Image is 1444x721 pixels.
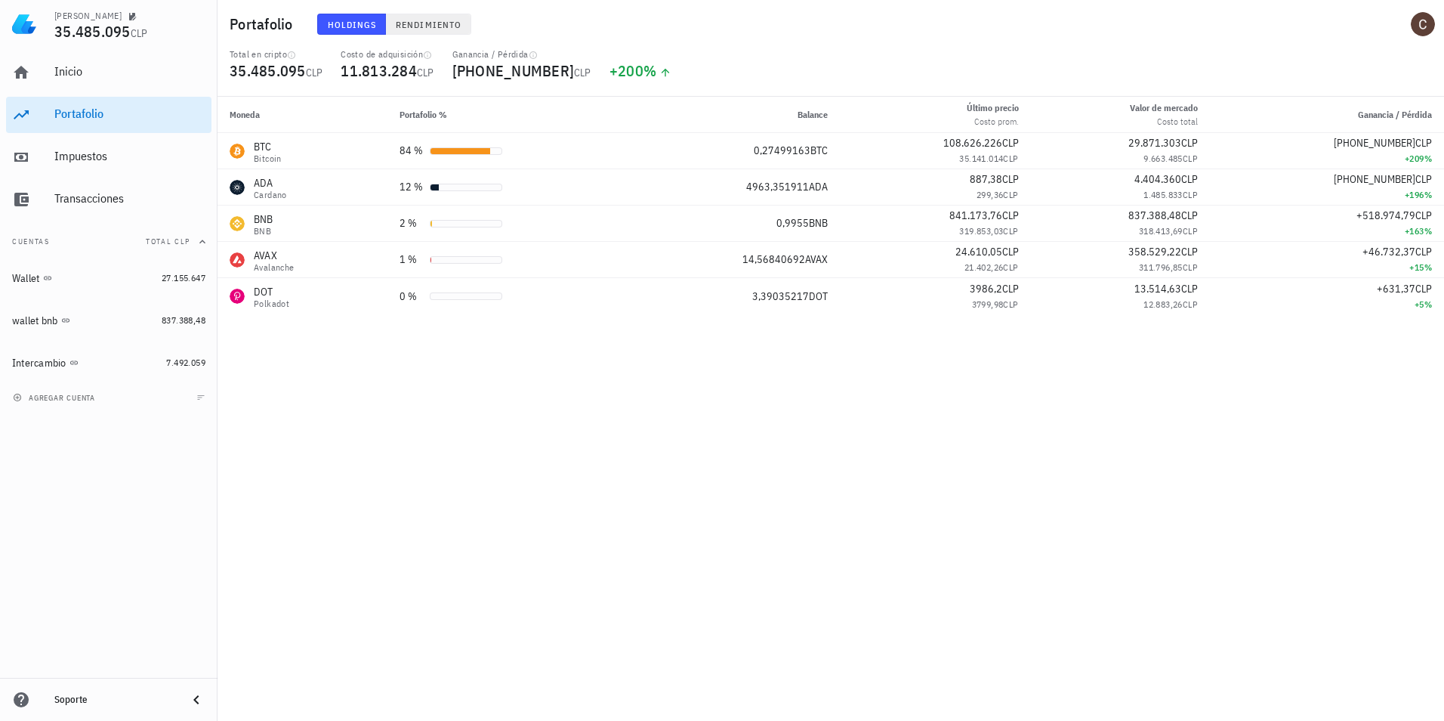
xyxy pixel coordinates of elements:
[798,109,828,120] span: Balance
[395,19,461,30] span: Rendimiento
[809,180,828,193] span: ADA
[964,261,1004,273] span: 21.402,26
[54,21,131,42] span: 35.485.095
[54,10,122,22] div: [PERSON_NAME]
[1424,225,1432,237] span: %
[6,302,211,339] a: wallet bnb 837.388,48
[1222,224,1432,239] div: +163
[1134,282,1181,296] span: 13.514,63
[1134,172,1181,186] span: 4.404.360
[254,248,295,263] div: AVAX
[754,144,810,157] span: 0,27499163
[452,60,575,81] span: [PHONE_NUMBER]
[341,48,434,60] div: Costo de adquisición
[1130,101,1198,115] div: Valor de mercado
[166,357,205,368] span: 7.492.059
[1362,245,1415,258] span: +46.732,37
[1181,136,1198,150] span: CLP
[943,136,1002,150] span: 108.626.226
[810,144,828,157] span: BTC
[977,189,1003,200] span: 299,36
[1334,136,1415,150] span: [PHONE_NUMBER]
[327,19,377,30] span: Holdings
[6,139,211,175] a: Impuestos
[1424,153,1432,164] span: %
[400,252,424,268] div: 1 %
[967,115,1019,128] div: Costo prom.
[1002,245,1019,258] span: CLP
[1424,261,1432,273] span: %
[400,109,447,120] span: Portafolio %
[1334,172,1415,186] span: [PHONE_NUMBER]
[417,66,434,79] span: CLP
[230,60,306,81] span: 35.485.095
[230,12,299,36] h1: Portafolio
[230,252,245,268] div: AVAX-icon
[1181,245,1198,258] span: CLP
[809,216,828,230] span: BNB
[1183,189,1198,200] span: CLP
[400,179,424,195] div: 12 %
[131,26,148,40] span: CLP
[1143,299,1183,310] span: 12.883,26
[6,224,211,260] button: CuentasTotal CLP
[1183,225,1198,237] span: CLP
[162,272,205,283] span: 27.155.647
[54,191,205,206] div: Transacciones
[54,107,205,121] div: Portafolio
[1411,12,1435,36] div: avatar
[1183,261,1198,273] span: CLP
[254,263,295,272] div: Avalanche
[1424,299,1432,310] span: %
[54,64,205,79] div: Inicio
[1415,172,1432,186] span: CLP
[1128,245,1181,258] span: 358.529,22
[1139,261,1183,273] span: 311.796,85
[1358,109,1432,120] span: Ganancia / Pérdida
[1181,209,1198,222] span: CLP
[1003,299,1018,310] span: CLP
[230,48,322,60] div: Total en cripto
[254,139,282,154] div: BTC
[1003,153,1018,164] span: CLP
[254,175,287,190] div: ADA
[1415,209,1432,222] span: CLP
[970,282,1002,296] span: 3986,2
[643,60,656,81] span: %
[1181,282,1198,296] span: CLP
[1143,189,1183,200] span: 1.485.833
[400,143,424,159] div: 84 %
[1143,153,1183,164] span: 9.663.485
[230,216,245,231] div: BNB-icon
[959,153,1003,164] span: 35.141.014
[400,215,424,231] div: 2 %
[1415,245,1432,258] span: CLP
[162,314,205,326] span: 837.388,48
[1222,187,1432,203] div: +196
[574,66,591,79] span: CLP
[12,12,36,36] img: LedgiFi
[809,289,828,303] span: DOT
[12,272,40,285] div: Wallet
[631,97,840,133] th: Balance: Sin ordenar. Pulse para ordenar de forma ascendente.
[254,227,273,236] div: BNB
[742,252,805,266] span: 14,56840692
[949,209,1002,222] span: 841.173,76
[752,289,809,303] span: 3,39035217
[254,299,289,308] div: Polkadot
[6,97,211,133] a: Portafolio
[972,299,1004,310] span: 3799,98
[16,393,95,403] span: agregar cuenta
[386,14,471,35] button: Rendimiento
[1222,297,1432,312] div: +5
[1003,225,1018,237] span: CLP
[306,66,323,79] span: CLP
[970,172,1002,186] span: 887,38
[54,694,175,706] div: Soporte
[1183,153,1198,164] span: CLP
[967,101,1019,115] div: Último precio
[452,48,591,60] div: Ganancia / Pérdida
[12,314,58,327] div: wallet bnb
[9,390,102,405] button: agregar cuenta
[1183,299,1198,310] span: CLP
